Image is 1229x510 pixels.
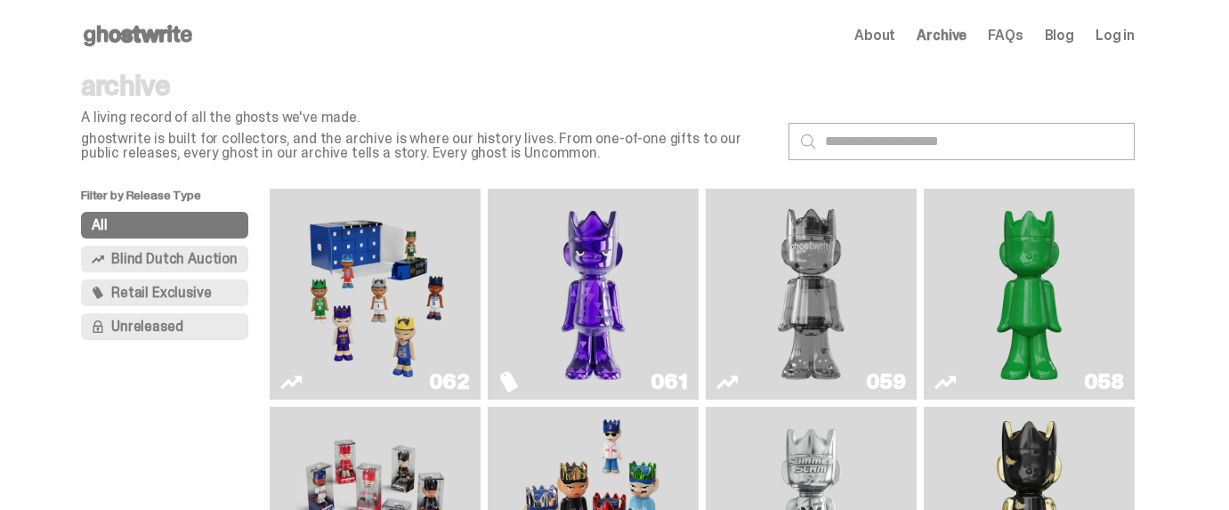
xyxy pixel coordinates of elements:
[514,196,672,393] img: Fantasy
[81,132,774,160] p: ghostwrite is built for collectors, and the archive is where our history lives. From one-of-one g...
[917,28,966,43] a: Archive
[280,196,470,393] a: Game Face (2025)
[111,286,211,300] span: Retail Exclusive
[296,196,454,393] img: Game Face (2025)
[866,371,906,393] div: 059
[988,28,1023,43] a: FAQs
[429,371,470,393] div: 062
[1045,28,1074,43] a: Blog
[81,212,248,239] button: All
[854,28,895,43] a: About
[716,196,906,393] a: Two
[81,313,248,340] button: Unreleased
[934,196,1124,393] a: Schrödinger's ghost: Sunday Green
[111,252,238,266] span: Blind Dutch Auction
[1084,371,1124,393] div: 058
[950,196,1108,393] img: Schrödinger's ghost: Sunday Green
[92,218,108,232] span: All
[81,246,248,272] button: Blind Dutch Auction
[732,196,890,393] img: Two
[111,320,182,334] span: Unreleased
[498,196,688,393] a: Fantasy
[81,71,774,100] p: archive
[81,110,774,125] p: A living record of all the ghosts we've made.
[81,189,270,212] p: Filter by Release Type
[81,279,248,306] button: Retail Exclusive
[1096,28,1135,43] a: Log in
[651,371,688,393] div: 061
